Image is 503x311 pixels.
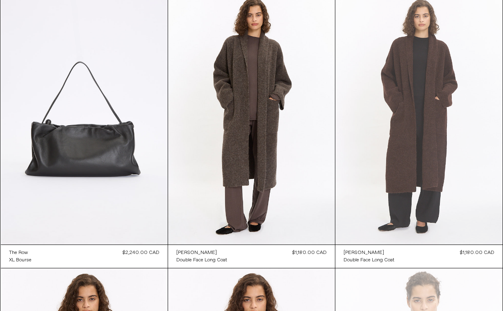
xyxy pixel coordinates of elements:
[176,249,217,256] div: [PERSON_NAME]
[344,249,394,256] a: [PERSON_NAME]
[9,256,32,264] a: XL Bourse
[176,256,227,264] a: Double Face Long Coat
[344,249,384,256] div: [PERSON_NAME]
[9,257,32,264] div: XL Bourse
[9,249,28,256] div: The Row
[123,249,159,256] div: $2,240.00 CAD
[292,249,327,256] div: $1,180.00 CAD
[344,257,394,264] div: Double Face Long Coat
[9,249,32,256] a: The Row
[176,249,227,256] a: [PERSON_NAME]
[460,249,494,256] div: $1,180.00 CAD
[344,256,394,264] a: Double Face Long Coat
[176,257,227,264] div: Double Face Long Coat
